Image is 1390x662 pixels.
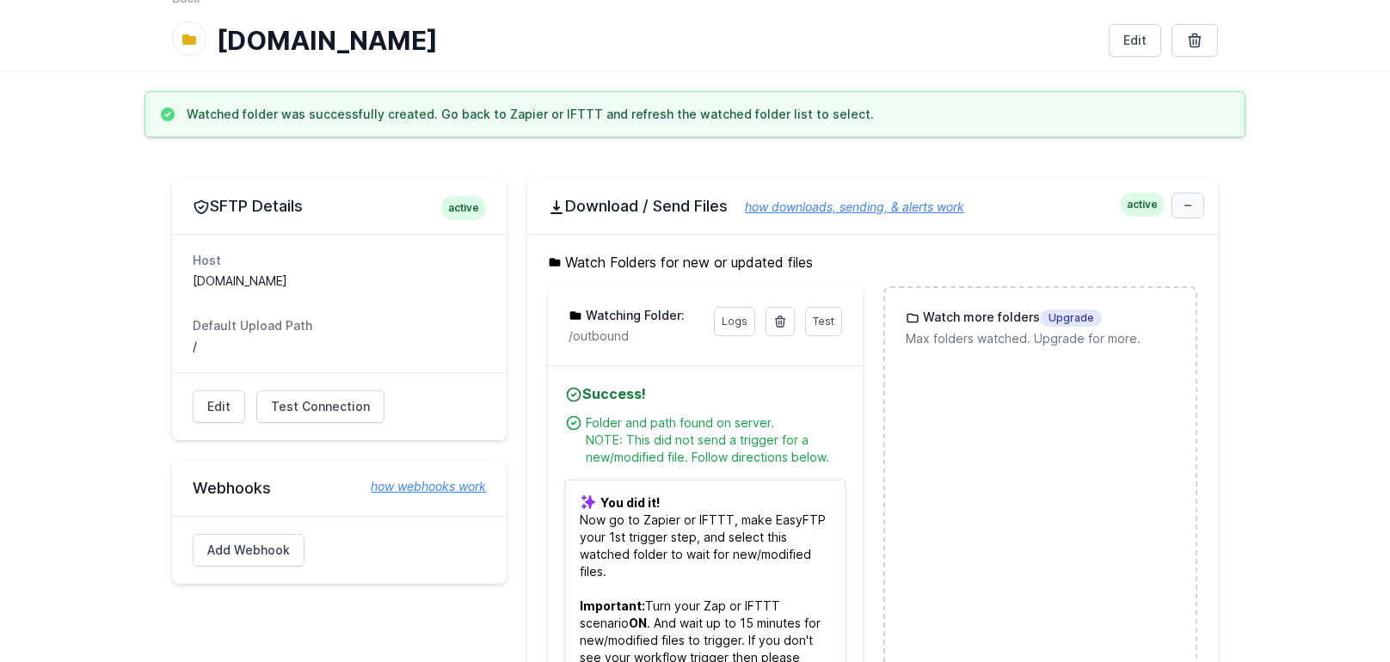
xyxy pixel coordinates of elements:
b: You did it! [600,495,660,510]
a: Add Webhook [193,534,304,567]
span: Test [813,315,834,328]
span: Test Connection [271,398,370,415]
h1: [DOMAIN_NAME] [217,25,1095,56]
a: Test Connection [256,390,384,423]
h5: Watch Folders for new or updated files [548,252,1197,273]
span: Upgrade [1040,310,1102,327]
a: how downloads, sending, & alerts work [728,199,964,214]
h3: Watch more folders [919,309,1102,327]
dd: [DOMAIN_NAME] [193,273,486,290]
h2: Download / Send Files [548,196,1197,217]
span: active [441,196,486,220]
span: active [1120,193,1165,217]
h3: Watching Folder: [582,307,685,324]
a: Logs [714,307,755,336]
a: Edit [193,390,245,423]
p: Max folders watched. Upgrade for more. [906,330,1175,347]
a: Test [805,307,842,336]
a: Edit [1109,24,1161,57]
p: /outbound [569,328,703,345]
dt: Default Upload Path [193,317,486,334]
iframe: Drift Widget Chat Controller [1304,576,1369,641]
a: how webhooks work [354,478,486,495]
dt: Host [193,252,486,269]
h3: Watched folder was successfully created. Go back to Zapier or IFTTT and refresh the watched folde... [187,106,874,123]
b: Important: [580,598,645,613]
h4: Success! [565,383,845,404]
div: Folder and path found on server. NOTE: This did not send a trigger for a new/modified file. Follo... [586,414,845,466]
h2: Webhooks [193,478,486,499]
b: ON [629,616,647,630]
dd: / [193,338,486,355]
h2: SFTP Details [193,196,486,217]
a: Watch more foldersUpgrade Max folders watched. Upgrade for more. [885,288,1196,368]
